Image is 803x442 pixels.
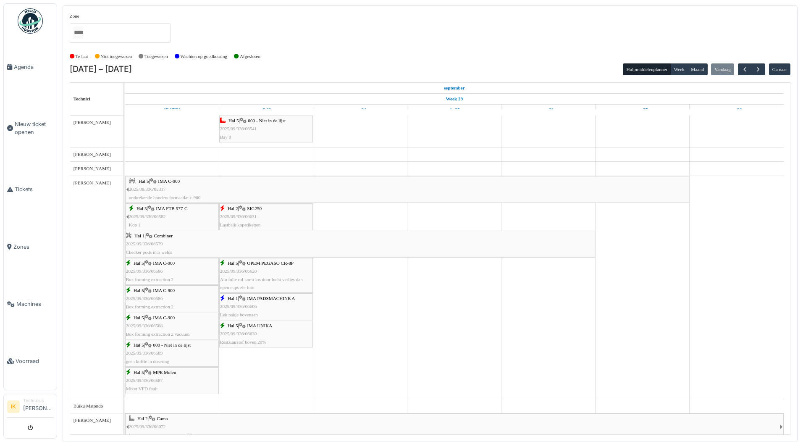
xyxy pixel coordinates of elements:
span: 2025/09/336/06541 [220,126,257,131]
span: MPE Molen [153,370,176,375]
span: [PERSON_NAME] [73,418,111,423]
div: | [220,259,312,292]
span: Technici [73,96,90,101]
div: | [126,259,218,284]
span: Hal 5 [134,370,144,375]
div: | [220,295,312,319]
h2: [DATE] – [DATE] [70,64,132,74]
div: | [129,205,218,229]
div: | [126,287,218,311]
a: 25 september 2025 [447,105,462,115]
div: | [129,177,688,202]
span: Voorraad [16,357,53,365]
div: | [220,117,312,141]
span: 2025/09/336/06586 [126,268,163,274]
span: Checker pods into welds [126,250,172,255]
span: Hal 2 [137,416,148,421]
span: Hal 5 [134,260,144,266]
span: Machines [16,300,53,308]
div: | [126,314,218,338]
span: Zones [13,243,53,251]
a: 26 september 2025 [541,105,556,115]
label: Wachten op goedkeuring [181,53,228,60]
span: Hal 5 [139,179,149,184]
span: Box forming extraction 2 [126,277,173,282]
span: Lastbalk kopetiketten [220,222,261,227]
a: Week 39 [443,94,465,104]
span: Box forming extraction 2 [126,304,173,309]
span: IMA C-900 [158,179,180,184]
span: IMA C-900 [153,260,175,266]
a: 27 september 2025 [635,105,650,115]
button: Maand [688,63,708,75]
input: Alles [73,26,83,39]
span: Hal 1 [134,233,145,238]
span: Restzuurstof boven 20% [220,339,266,345]
span: 2025/09/336/06579 [126,241,163,246]
span: Agenda [14,63,53,71]
label: Te laat [76,53,88,60]
a: 22 september 2025 [162,105,182,115]
span: 2025/09/336/06586 [126,296,163,301]
span: Bay 8 [220,134,231,139]
label: Zone [70,13,79,20]
span: Mixer VFD fault [126,386,158,391]
span: 2025/09/336/06588 [126,323,163,328]
a: 24 september 2025 [352,105,368,115]
span: IMA C-900 [153,288,175,293]
span: Hal 5 [134,315,144,320]
span: 000 - Niet in de lijst [153,342,191,347]
span: Combiner [154,233,173,238]
span: IMA FTB 577-C [156,206,187,211]
span: Hal 5 [228,118,239,123]
span: 2025/09/336/06631 [220,214,257,219]
span: SIG250 [247,206,262,211]
span: Tickets [15,185,53,193]
span: IMA C-900 [153,315,175,320]
button: Hulpmiddelenplanner [623,63,671,75]
img: Badge_color-CXgf-gQk.svg [18,8,43,34]
span: Hal 5 [228,323,238,328]
span: [PERSON_NAME] [73,152,111,157]
span: 2025/09/336/06606 [220,304,257,309]
label: Toegewezen [144,53,168,60]
span: 2025/09/336/06072 [129,424,166,429]
div: | [126,232,594,256]
li: IK [7,400,20,413]
button: Vorige [738,63,752,76]
span: koppen cama aanpassen voor x50 [129,432,192,437]
div: | [220,205,312,229]
button: Volgende [751,63,765,76]
span: Hal 1 [228,296,238,301]
span: Cama [157,416,168,421]
div: | [126,368,218,393]
li: [PERSON_NAME] [23,397,53,416]
a: Agenda [4,38,57,95]
span: 000 - Niet in de lijst [248,118,286,123]
div: Technicus [23,397,53,404]
span: Hal 5 [136,206,147,211]
span: Hal 5 [134,342,144,347]
span: [PERSON_NAME] [73,166,111,171]
span: IMA PADSMACHINE A [247,296,295,301]
button: Vandaag [711,63,734,75]
a: Nieuw ticket openen [4,95,57,161]
span: Hal 2 [228,206,238,211]
span: Nieuw ticket openen [15,120,53,136]
span: 2025/09/336/06630 [220,331,257,336]
span: Buiku Matondo [73,403,103,408]
span: Box forming extraction 2 vacuum [126,331,190,337]
span: Lek pakje bovenaan [220,312,258,317]
div: | [220,322,312,346]
span: 2025/09/336/06589 [126,350,163,355]
a: IK Technicus[PERSON_NAME] [7,397,53,418]
div: | [129,415,780,439]
span: 2025/09/336/06582 [129,214,166,219]
label: Afgesloten [240,53,260,60]
a: Machines [4,276,57,333]
a: Tickets [4,161,57,218]
button: Ga naar [769,63,791,75]
span: 2025/08/336/05317 [129,187,166,192]
a: Zones [4,218,57,275]
span: Hal 5 [134,288,144,293]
